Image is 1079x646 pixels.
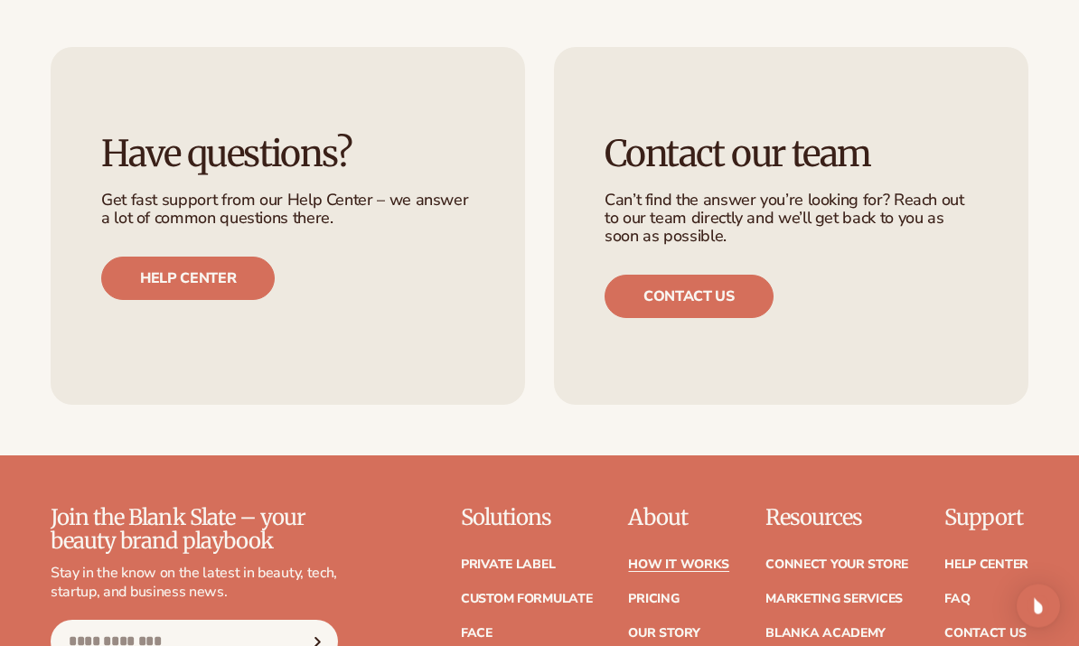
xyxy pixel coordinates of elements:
p: Solutions [461,507,593,530]
h3: Have questions? [101,135,474,174]
div: Open Intercom Messenger [1017,585,1060,628]
a: Contact Us [944,628,1026,641]
a: FAQ [944,594,970,606]
a: How It Works [628,559,729,572]
a: Pricing [628,594,679,606]
a: Our Story [628,628,699,641]
a: Private label [461,559,555,572]
p: Get fast support from our Help Center – we answer a lot of common questions there. [101,192,474,229]
a: Blanka Academy [765,628,886,641]
p: About [628,507,729,530]
a: Face [461,628,493,641]
a: Custom formulate [461,594,593,606]
p: Can’t find the answer you’re looking for? Reach out to our team directly and we’ll get back to yo... [605,192,978,246]
p: Join the Blank Slate – your beauty brand playbook [51,507,338,555]
p: Stay in the know on the latest in beauty, tech, startup, and business news. [51,565,338,603]
p: Resources [765,507,908,530]
a: Connect your store [765,559,908,572]
a: Help center [101,257,275,301]
a: Help Center [944,559,1028,572]
h3: Contact our team [605,135,978,174]
a: Contact us [605,276,774,319]
a: Marketing services [765,594,903,606]
p: Support [944,507,1028,530]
